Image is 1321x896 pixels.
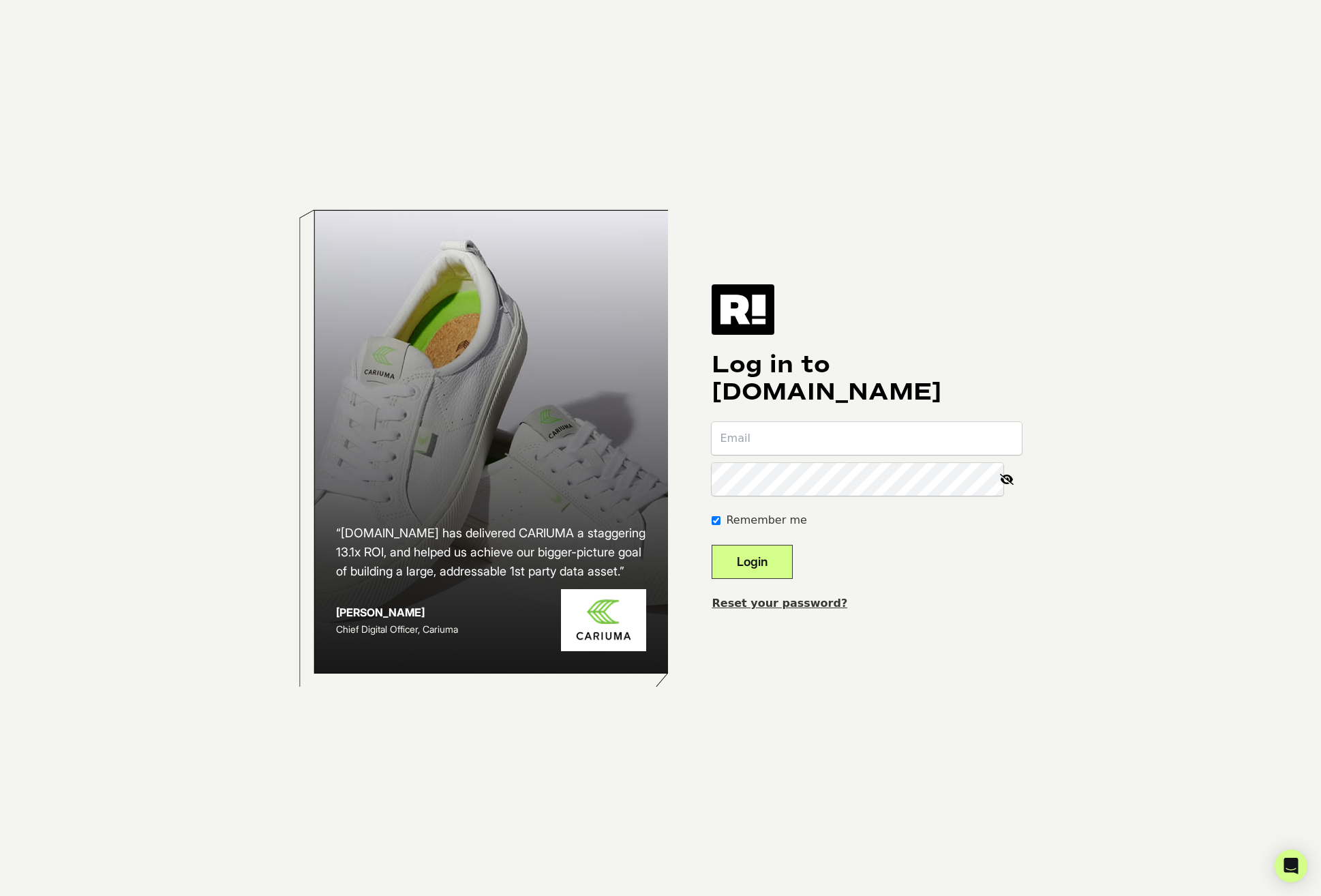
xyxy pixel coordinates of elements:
label: Remember me [726,512,806,528]
strong: [PERSON_NAME] [336,606,425,619]
span: Chief Digital Officer, Cariuma [336,623,458,635]
h1: Log in to [DOMAIN_NAME] [712,351,1022,406]
button: Login [712,545,793,579]
a: Reset your password? [712,597,847,610]
h2: “[DOMAIN_NAME] has delivered CARIUMA a staggering 13.1x ROI, and helped us achieve our bigger-pic... [336,524,647,581]
input: Email [712,422,1022,455]
img: Cariuma [561,589,646,651]
div: Open Intercom Messenger [1275,850,1307,882]
img: Retention.com [712,284,774,335]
